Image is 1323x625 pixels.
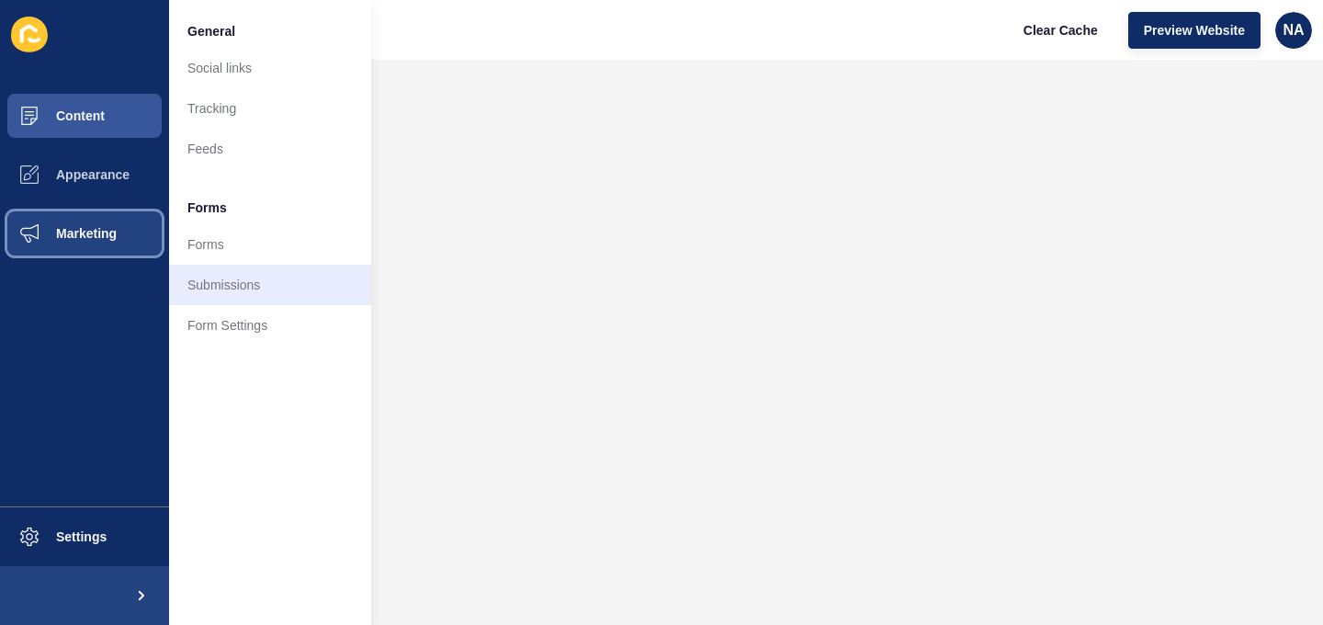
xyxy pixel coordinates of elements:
a: Tracking [169,88,371,129]
span: Forms [187,199,227,217]
button: Clear Cache [1008,12,1114,49]
span: Clear Cache [1023,21,1098,40]
a: Form Settings [169,305,371,346]
span: General [187,22,235,40]
a: Submissions [169,265,371,305]
span: NA [1283,21,1304,40]
a: Social links [169,48,371,88]
a: Feeds [169,129,371,169]
span: Preview Website [1144,21,1245,40]
button: Preview Website [1128,12,1261,49]
a: Forms [169,224,371,265]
